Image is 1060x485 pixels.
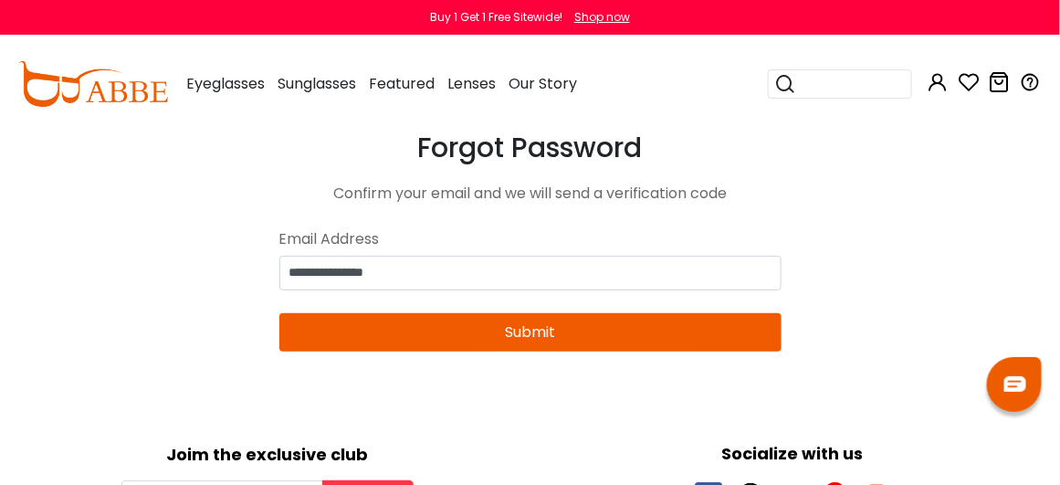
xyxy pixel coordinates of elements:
[279,313,782,352] button: Submit
[279,223,782,256] div: Email Address
[186,73,265,94] span: Eyeglasses
[509,73,577,94] span: Our Story
[279,183,782,205] div: Confirm your email and we will send a verification code
[14,438,521,467] div: Joim the exclusive club
[565,9,630,25] a: Shop now
[447,73,496,94] span: Lenses
[540,441,1047,466] div: Socialize with us
[278,73,356,94] span: Sunglasses
[1004,376,1026,392] img: chat
[369,73,435,94] span: Featured
[574,9,630,26] div: Shop now
[430,9,562,26] div: Buy 1 Get 1 Free Sitewide!
[18,61,168,107] img: abbeglasses.com
[279,132,782,164] h3: Forgot Password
